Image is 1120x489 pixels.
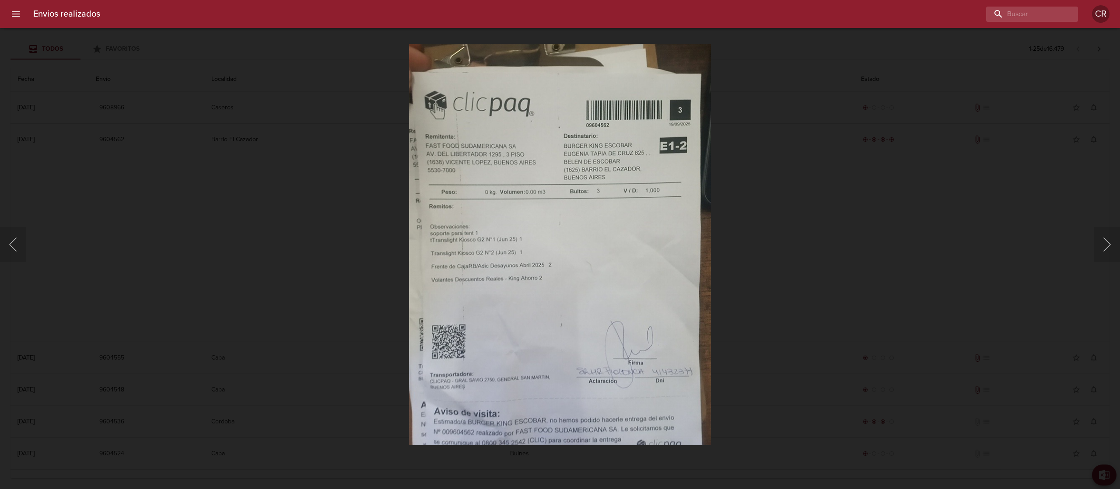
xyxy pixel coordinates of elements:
[1092,5,1109,23] div: CR
[409,44,710,446] img: Image
[5,3,26,24] button: menu
[986,7,1063,22] input: buscar
[33,7,100,21] h6: Envios realizados
[1092,5,1109,23] div: Abrir información de usuario
[1094,227,1120,262] button: Siguiente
